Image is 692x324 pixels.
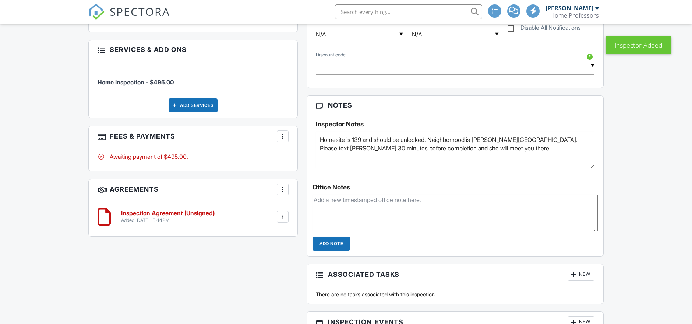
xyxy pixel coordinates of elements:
div: Office Notes [313,184,598,191]
div: [PERSON_NAME] [546,4,593,12]
label: Disable All Notifications [508,24,581,34]
div: Awaiting payment of $495.00. [98,153,289,161]
input: Add Note [313,237,350,251]
label: Mold Lab Results Uploaded [316,10,403,25]
div: New [568,269,594,281]
h3: Notes [307,96,603,115]
h6: Inspection Agreement (Unsigned) [121,210,215,217]
a: SPECTORA [88,10,170,25]
h3: Fees & Payments [89,126,297,147]
div: Add Services [169,98,218,112]
label: Termite Inspection Uploaded [412,10,499,25]
img: The Best Home Inspection Software - Spectora [88,4,105,20]
a: Inspection Agreement (Unsigned) Added [DATE] 15:44PM [121,210,215,223]
h5: Inspector Notes [316,121,594,128]
input: Search everything... [335,4,482,19]
li: Service: Home Inspection [98,65,289,92]
div: Added [DATE] 15:44PM [121,217,215,223]
textarea: Homesite is 139 and should be unlocked. Neighborhood is [PERSON_NAME][GEOGRAPHIC_DATA]. Please te... [316,132,594,168]
h3: Agreements [89,179,297,200]
div: Home Professors [550,12,599,19]
div: There are no tasks associated with this inspection. [311,291,599,298]
div: Inspector Added [605,36,671,54]
label: Discount code [316,52,346,58]
span: Home Inspection - $495.00 [98,79,174,86]
span: SPECTORA [110,4,170,19]
h3: Services & Add ons [89,40,297,59]
span: Associated Tasks [328,269,399,279]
